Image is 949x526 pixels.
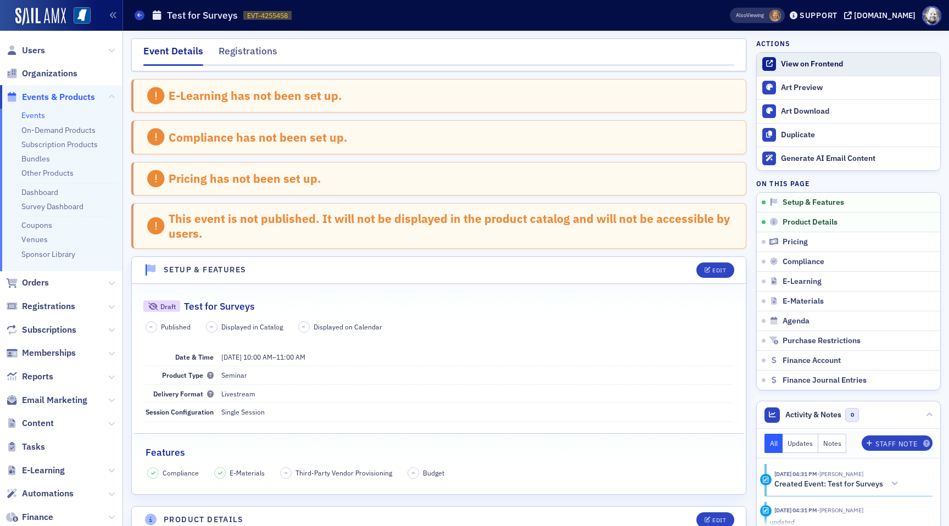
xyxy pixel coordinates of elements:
a: Orders [6,277,49,289]
span: Finance [22,511,53,523]
a: SailAMX [15,8,66,25]
a: Users [6,44,45,57]
span: Session Configuration [146,407,214,416]
h4: Product Details [164,514,243,525]
div: Art Preview [781,83,935,93]
span: Third-Party Vendor Provisioning [295,468,392,478]
h4: Setup & Features [164,264,246,276]
span: Email Marketing [22,394,87,406]
span: – [221,352,305,361]
button: Updates [783,434,818,453]
span: Published [161,322,191,332]
span: Viewing [736,12,764,19]
a: Subscriptions [6,324,76,336]
span: E-Learning [22,465,65,477]
h4: Actions [756,38,790,48]
a: Sponsor Library [21,249,75,259]
span: Displayed in Catalog [221,322,283,332]
button: Notes [818,434,847,453]
span: Activity & Notes [785,409,841,421]
span: Content [22,417,54,429]
h1: Test for Surveys [167,9,238,22]
span: Pricing [783,237,808,247]
a: Art Preview [757,76,940,99]
div: Edit [712,267,726,273]
div: Draft [160,304,176,310]
button: [DOMAIN_NAME] [844,12,919,19]
span: Compliance [163,468,199,478]
button: Edit [696,262,734,278]
span: E-Materials [230,468,265,478]
span: – [149,323,153,331]
div: Activity [760,474,772,485]
span: Profile [922,6,941,25]
a: Venues [21,234,48,244]
span: Subscriptions [22,324,76,336]
span: Organizations [22,68,77,80]
a: On-Demand Products [21,125,96,135]
a: Art Download [757,99,940,123]
span: Memberships [22,347,76,359]
span: Purchase Restrictions [783,336,861,346]
span: Agenda [783,316,810,326]
a: Coupons [21,220,52,230]
span: Product Type [162,371,214,379]
div: Event Details [143,44,203,66]
a: Reports [6,371,53,383]
div: Update [760,505,772,517]
a: E-Learning [6,465,65,477]
span: Automations [22,488,74,500]
time: 8/26/2025 04:31 PM [774,470,817,478]
span: Livestream [221,389,255,398]
span: EVT-4255458 [247,11,288,20]
span: [DATE] [221,352,242,361]
h4: On this page [756,178,941,188]
h5: Created Event: Test for Surveys [774,479,883,489]
span: Ellen Vaughn [817,470,863,478]
div: Staff Note [875,441,917,447]
a: Bundles [21,154,50,164]
div: Support [800,10,838,20]
span: – [412,469,415,477]
span: 0 [845,408,859,422]
a: Other Products [21,168,74,178]
span: Reports [22,371,53,383]
a: Finance [6,511,53,523]
span: – [302,323,305,331]
div: Edit [712,517,726,523]
div: This event is not published. It will not be displayed in the product catalog and will not be acce... [169,211,734,240]
div: View on Frontend [781,59,935,69]
a: Survey Dashboard [21,202,83,211]
span: Finance Account [783,356,841,366]
a: Registrations [6,300,75,312]
span: Product Details [783,217,838,227]
div: Draft [143,300,180,312]
span: Events & Products [22,91,95,103]
a: Memberships [6,347,76,359]
div: [DOMAIN_NAME] [854,10,915,20]
a: Events [21,110,45,120]
span: E-Learning [783,277,822,287]
span: Compliance [783,257,824,267]
img: SailAMX [74,7,91,24]
button: Generate AI Email Content [757,147,940,170]
span: Single Session [221,407,265,416]
div: Also [736,12,746,19]
a: Automations [6,488,74,500]
span: Users [22,44,45,57]
div: Generate AI Email Content [781,154,935,164]
a: Organizations [6,68,77,80]
time: 8/26/2025 04:31 PM [774,506,817,514]
h2: Features [146,445,185,460]
a: Events & Products [6,91,95,103]
time: 11:00 AM [276,352,305,361]
button: Staff Note [862,435,933,451]
span: E-Materials [783,296,824,306]
div: Pricing has not been set up. [169,171,321,186]
span: Date & Time [175,352,214,361]
h2: Test for Surveys [184,299,255,314]
span: Registrations [22,300,75,312]
a: Content [6,417,54,429]
span: Finance Journal Entries [783,376,867,385]
span: Ellen Vaughn [769,10,781,21]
